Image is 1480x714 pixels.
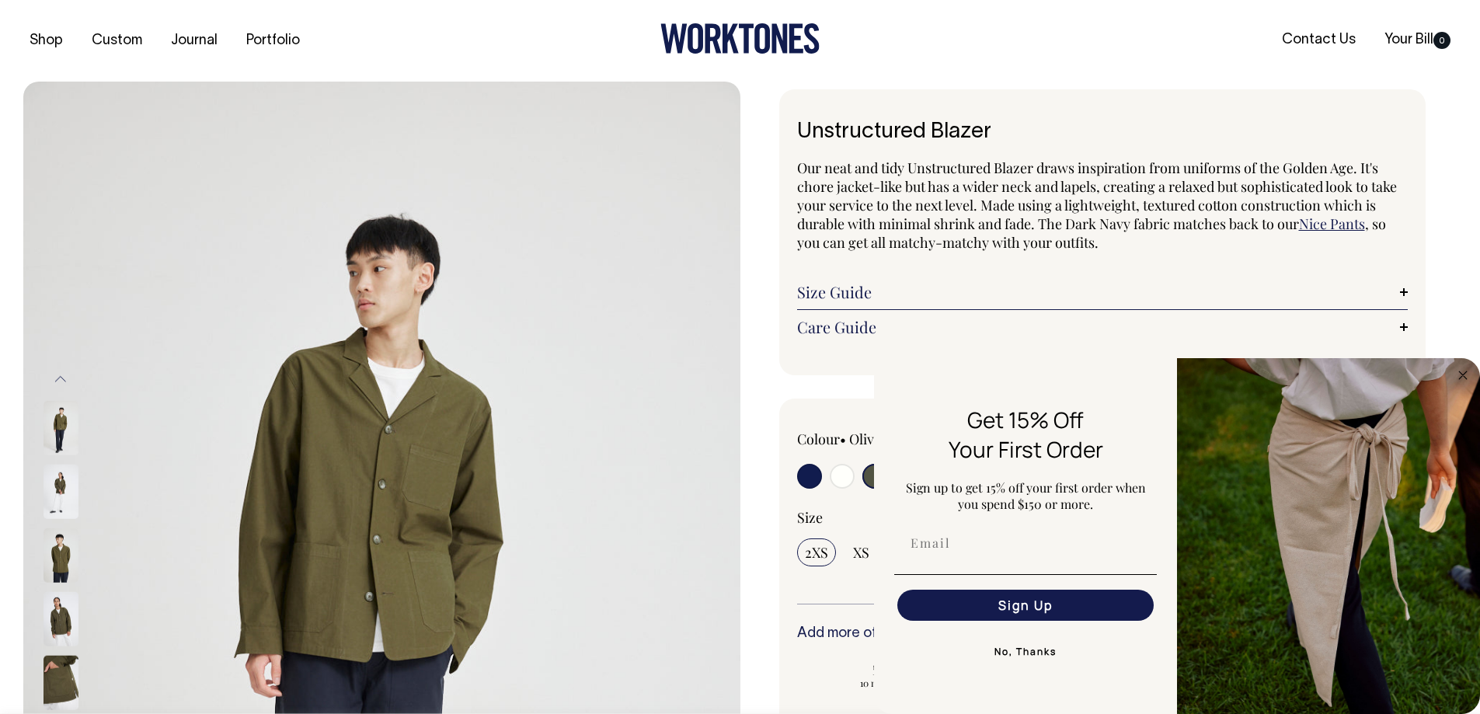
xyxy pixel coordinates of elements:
div: Colour [797,430,1042,448]
input: 2XS [797,538,836,566]
button: Previous [49,361,72,396]
a: Portfolio [240,28,306,54]
button: Close dialog [1454,366,1472,385]
input: Email [897,528,1154,559]
input: XS [845,538,877,566]
a: Nice Pants [1299,214,1365,233]
span: • [840,430,846,448]
a: Care Guide [797,318,1409,336]
span: 10 more to apply [805,677,985,689]
span: Sign up to get 15% off your first order when you spend $150 or more. [906,479,1146,512]
a: Custom [85,28,148,54]
div: FLYOUT Form [874,358,1480,714]
label: Olive [849,430,881,448]
a: Journal [165,28,224,54]
span: Your First Order [949,434,1103,464]
span: , so you can get all matchy-matchy with your outfits. [797,214,1386,252]
img: olive [44,401,78,455]
div: Size [797,508,1409,527]
img: 5e34ad8f-4f05-4173-92a8-ea475ee49ac9.jpeg [1177,358,1480,714]
img: underline [894,574,1157,575]
span: 5% OFF [805,658,985,677]
span: 0 [1433,32,1450,49]
button: No, Thanks [894,636,1157,667]
a: Size Guide [797,283,1409,301]
img: olive [44,592,78,646]
h1: Unstructured Blazer [797,120,1409,145]
a: Shop [23,28,69,54]
a: Your Bill0 [1378,27,1457,53]
a: Contact Us [1276,27,1362,53]
span: Our neat and tidy Unstructured Blazer draws inspiration from uniforms of the Golden Age. It's cho... [797,158,1397,233]
button: Sign Up [897,590,1154,621]
input: 5% OFF 10 more to apply [797,653,993,694]
span: Get 15% Off [967,405,1084,434]
span: XS [853,543,869,562]
span: 2XS [805,543,828,562]
h6: Add more of this item or any other pieces from the collection to save [797,626,1409,642]
img: olive [44,656,78,710]
img: olive [44,465,78,519]
img: olive [44,528,78,583]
